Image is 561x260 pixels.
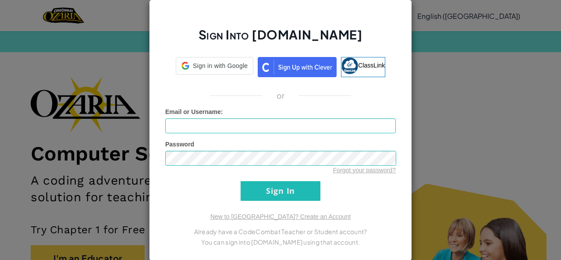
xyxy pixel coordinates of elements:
[165,141,194,148] span: Password
[176,57,253,75] div: Sign in with Google
[341,57,358,74] img: classlink-logo-small.png
[277,90,285,101] p: or
[193,61,248,70] span: Sign in with Google
[258,57,337,77] img: clever_sso_button@2x.png
[165,107,223,116] label: :
[165,237,396,247] p: You can sign into [DOMAIN_NAME] using that account.
[210,213,351,220] a: New to [GEOGRAPHIC_DATA]? Create an Account
[165,226,396,237] p: Already have a CodeCombat Teacher or Student account?
[358,61,385,68] span: ClassLink
[165,26,396,52] h2: Sign Into [DOMAIN_NAME]
[176,57,253,77] a: Sign in with Google
[241,181,320,201] input: Sign In
[165,108,221,115] span: Email or Username
[333,167,396,174] a: Forgot your password?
